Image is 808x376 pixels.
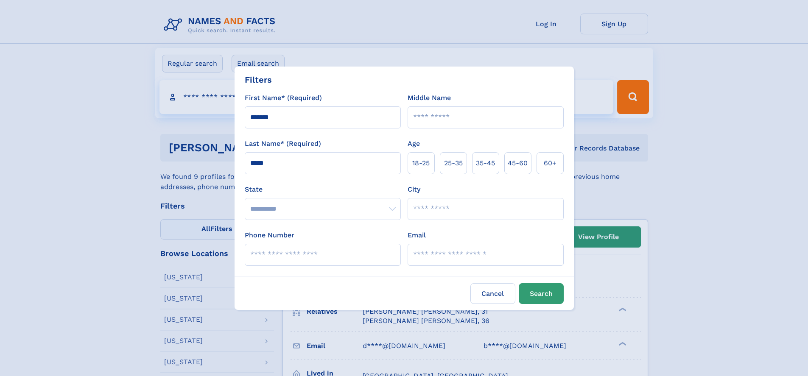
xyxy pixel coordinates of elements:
[245,184,401,195] label: State
[245,73,272,86] div: Filters
[508,158,528,168] span: 45‑60
[245,93,322,103] label: First Name* (Required)
[408,184,420,195] label: City
[408,93,451,103] label: Middle Name
[245,139,321,149] label: Last Name* (Required)
[519,283,564,304] button: Search
[476,158,495,168] span: 35‑45
[544,158,556,168] span: 60+
[408,139,420,149] label: Age
[470,283,515,304] label: Cancel
[408,230,426,240] label: Email
[444,158,463,168] span: 25‑35
[412,158,430,168] span: 18‑25
[245,230,294,240] label: Phone Number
